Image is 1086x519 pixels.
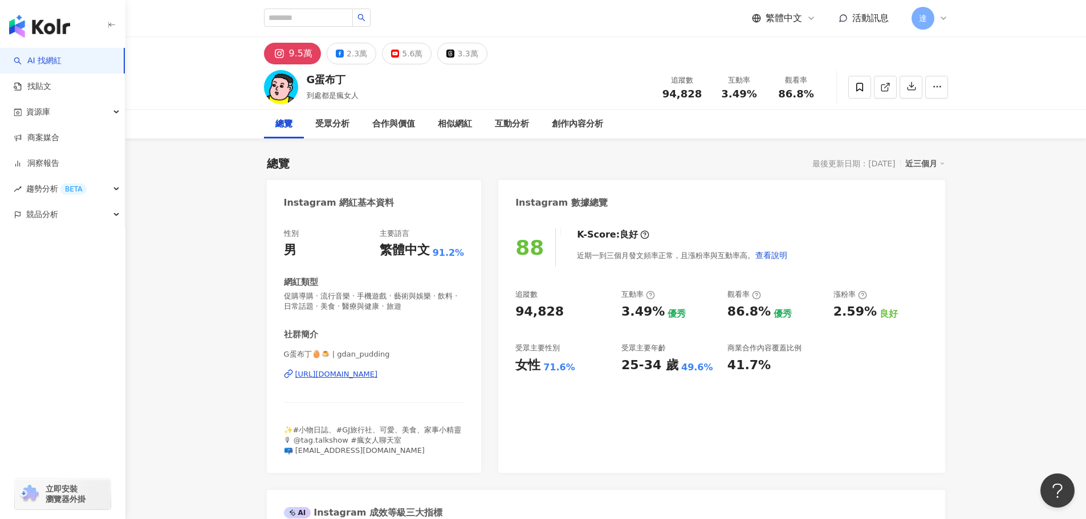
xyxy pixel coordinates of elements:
a: [URL][DOMAIN_NAME] [284,369,465,379]
div: 49.6% [681,361,713,374]
div: 互動分析 [495,117,529,131]
div: 71.6% [543,361,575,374]
span: 3.49% [721,88,756,100]
span: 到處都是瘋女人 [307,91,359,100]
span: 91.2% [433,247,465,259]
div: 25-34 歲 [621,357,678,374]
div: BETA [60,183,87,195]
div: 合作與價值 [372,117,415,131]
span: G蛋布丁🥚🍮 | gdan_pudding [284,349,465,359]
div: 2.59% [833,303,877,321]
a: 商案媒合 [14,132,59,144]
img: logo [9,15,70,38]
div: G蛋布丁 [307,72,359,87]
div: 互動率 [621,289,655,300]
div: 繁體中文 [380,242,430,259]
div: 受眾分析 [315,117,349,131]
a: searchAI 找網紅 [14,55,62,67]
button: 5.6萬 [382,43,432,64]
div: 追蹤數 [661,75,704,86]
button: 2.3萬 [327,43,376,64]
div: 受眾主要性別 [515,343,560,353]
span: 資源庫 [26,99,50,125]
div: Instagram 網紅基本資料 [284,197,394,209]
div: 良好 [620,228,638,241]
div: 5.6萬 [402,46,422,62]
div: 41.7% [727,357,771,374]
div: 觀看率 [727,289,761,300]
div: 優秀 [774,308,792,320]
div: 總覽 [267,156,290,171]
span: 查看說明 [755,251,787,260]
span: 94,828 [662,88,702,100]
div: 受眾主要年齡 [621,343,666,353]
div: Instagram 數據總覽 [515,197,608,209]
button: 查看說明 [755,244,788,267]
div: 女性 [515,357,540,374]
span: rise [14,185,22,193]
div: 近期一到三個月發文頻率正常，且漲粉率與互動率高。 [577,244,788,267]
span: 86.8% [778,88,814,100]
span: ✨#小物日誌、#GJ旅行社、可愛、美食、家事小精靈 🎙 @tag.talkshow #瘋女人聊天室 📪 [EMAIL_ADDRESS][DOMAIN_NAME] [284,426,462,455]
div: K-Score : [577,228,649,241]
span: search [357,14,365,22]
div: 86.8% [727,303,771,321]
div: 主要語言 [380,228,409,239]
div: 3.3萬 [457,46,478,62]
div: 88 [515,236,544,259]
div: 創作內容分析 [552,117,603,131]
div: AI [284,507,311,518]
div: 近三個月 [905,156,945,171]
span: 促購導購 · 流行音樂 · 手機遊戲 · 藝術與娛樂 · 飲料 · 日常話題 · 美食 · 醫療與健康 · 旅遊 [284,291,465,312]
div: 3.49% [621,303,665,321]
div: 性別 [284,228,299,239]
div: 總覽 [275,117,292,131]
span: 趨勢分析 [26,176,87,202]
div: 追蹤數 [515,289,538,300]
div: 商業合作內容覆蓋比例 [727,343,802,353]
button: 3.3萬 [437,43,487,64]
a: chrome extension立即安裝 瀏覽器外掛 [15,479,111,509]
div: 最後更新日期：[DATE] [812,159,895,168]
img: chrome extension [18,485,40,503]
iframe: Help Scout Beacon - Open [1040,473,1075,508]
div: 男 [284,242,296,259]
div: 94,828 [515,303,564,321]
div: 相似網紅 [438,117,472,131]
div: 觀看率 [775,75,818,86]
a: 找貼文 [14,81,51,92]
span: 繁體中文 [766,12,802,24]
div: 漲粉率 [833,289,867,300]
img: KOL Avatar [264,70,298,104]
a: 洞察報告 [14,158,59,169]
span: 立即安裝 瀏覽器外掛 [46,484,86,504]
div: 9.5萬 [289,46,312,62]
div: 社群簡介 [284,329,318,341]
div: 良好 [880,308,898,320]
div: 2.3萬 [347,46,367,62]
span: 活動訊息 [852,13,889,23]
div: 網紅類型 [284,276,318,288]
span: 達 [919,12,927,24]
div: [URL][DOMAIN_NAME] [295,369,378,379]
div: 優秀 [668,308,686,320]
button: 9.5萬 [264,43,321,64]
div: 互動率 [718,75,761,86]
span: 競品分析 [26,202,58,227]
div: Instagram 成效等級三大指標 [284,506,442,519]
